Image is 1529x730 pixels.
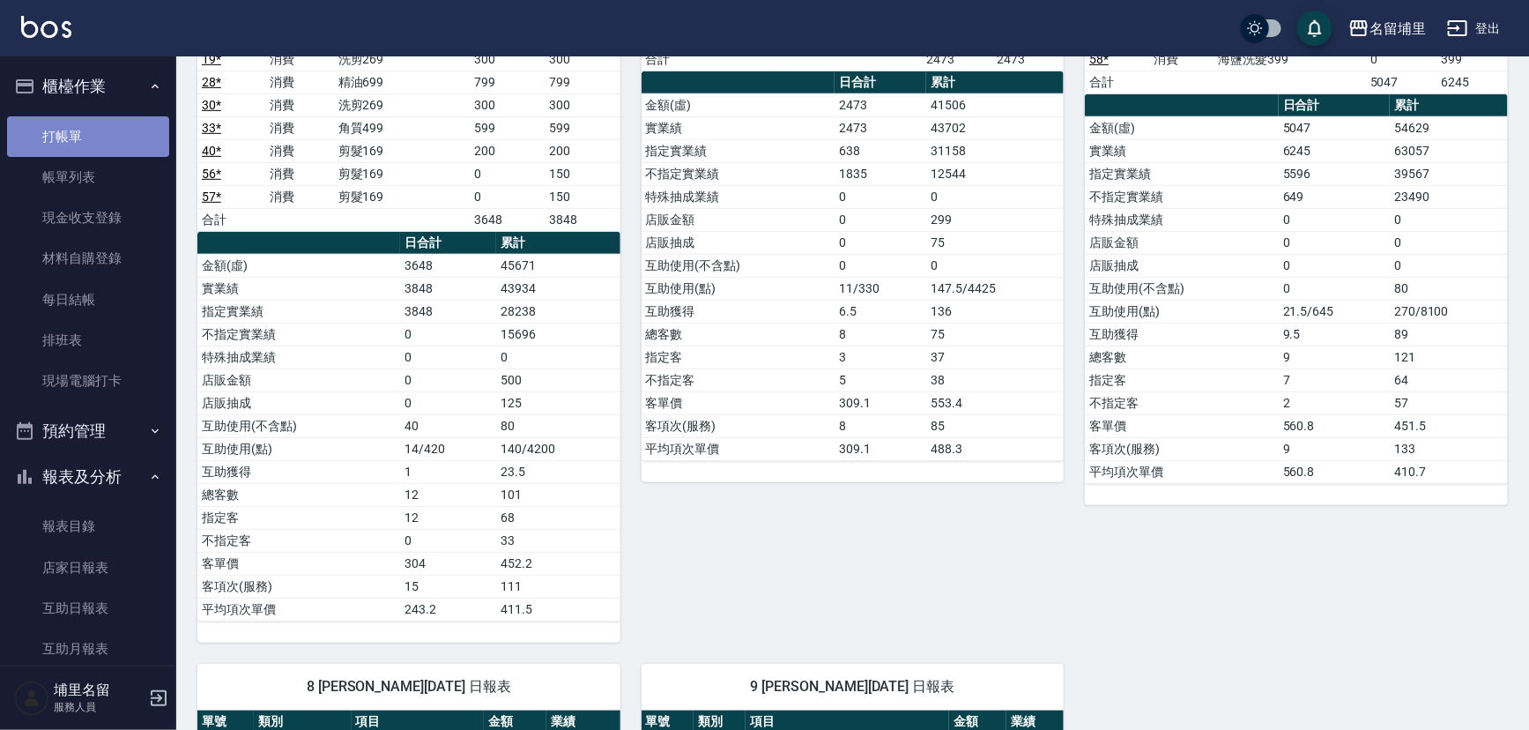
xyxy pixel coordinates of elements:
[1085,162,1279,185] td: 指定實業績
[400,575,496,598] td: 15
[1085,437,1279,460] td: 客項次(服務)
[926,185,1064,208] td: 0
[1390,460,1508,483] td: 410.7
[21,16,71,38] img: Logo
[7,629,169,669] a: 互助月報表
[496,300,620,323] td: 28238
[642,300,835,323] td: 互助獲得
[926,277,1064,300] td: 147.5/4425
[1390,231,1508,254] td: 0
[496,346,620,369] td: 0
[1341,11,1433,47] button: 名留埔里
[1085,116,1279,139] td: 金額(虛)
[7,506,169,547] a: 報表目錄
[1085,414,1279,437] td: 客單價
[1390,391,1508,414] td: 57
[7,63,169,109] button: 櫃檯作業
[496,437,620,460] td: 140/4200
[835,139,926,162] td: 638
[1085,391,1279,414] td: 不指定客
[197,391,400,414] td: 店販抽成
[400,232,496,255] th: 日合計
[835,414,926,437] td: 8
[470,185,545,208] td: 0
[926,254,1064,277] td: 0
[642,346,835,369] td: 指定客
[926,139,1064,162] td: 31158
[7,197,169,238] a: 現金收支登錄
[1390,414,1508,437] td: 451.5
[265,93,333,116] td: 消費
[1085,208,1279,231] td: 特殊抽成業績
[1279,460,1390,483] td: 560.8
[197,414,400,437] td: 互助使用(不含點)
[400,552,496,575] td: 304
[1279,300,1390,323] td: 21.5/645
[400,369,496,391] td: 0
[7,361,169,401] a: 現場電腦打卡
[926,93,1064,116] td: 41506
[334,185,470,208] td: 剪髮169
[400,277,496,300] td: 3848
[1390,116,1508,139] td: 54629
[7,116,169,157] a: 打帳單
[926,391,1064,414] td: 553.4
[642,323,835,346] td: 總客數
[400,506,496,529] td: 12
[545,139,620,162] td: 200
[545,116,620,139] td: 599
[1390,254,1508,277] td: 0
[1279,94,1390,117] th: 日合計
[470,208,545,231] td: 3648
[1390,369,1508,391] td: 64
[993,48,1065,71] td: 2473
[926,323,1064,346] td: 75
[265,48,333,71] td: 消費
[1390,300,1508,323] td: 270/8100
[197,552,400,575] td: 客單價
[545,48,620,71] td: 300
[197,323,400,346] td: 不指定實業績
[1085,460,1279,483] td: 平均項次單價
[1369,18,1426,40] div: 名留埔里
[1279,414,1390,437] td: 560.8
[1085,277,1279,300] td: 互助使用(不含點)
[334,139,470,162] td: 剪髮169
[7,279,169,320] a: 每日結帳
[7,238,169,279] a: 材料自購登錄
[835,116,926,139] td: 2473
[197,575,400,598] td: 客項次(服務)
[1436,71,1508,93] td: 6245
[197,460,400,483] td: 互助獲得
[7,547,169,588] a: 店家日報表
[545,71,620,93] td: 799
[496,369,620,391] td: 500
[545,208,620,231] td: 3848
[1366,48,1437,71] td: 0
[1390,162,1508,185] td: 39567
[642,48,706,71] td: 合計
[1279,369,1390,391] td: 7
[1440,12,1508,45] button: 登出
[470,93,545,116] td: 300
[496,506,620,529] td: 68
[1279,231,1390,254] td: 0
[1390,277,1508,300] td: 80
[1279,391,1390,414] td: 2
[545,162,620,185] td: 150
[835,93,926,116] td: 2473
[1085,346,1279,369] td: 總客數
[265,116,333,139] td: 消費
[1390,323,1508,346] td: 89
[1279,116,1390,139] td: 5047
[1085,369,1279,391] td: 指定客
[1279,162,1390,185] td: 5596
[1279,208,1390,231] td: 0
[496,232,620,255] th: 累計
[642,162,835,185] td: 不指定實業績
[400,483,496,506] td: 12
[835,277,926,300] td: 11/330
[400,598,496,621] td: 243.2
[496,529,620,552] td: 33
[835,162,926,185] td: 1835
